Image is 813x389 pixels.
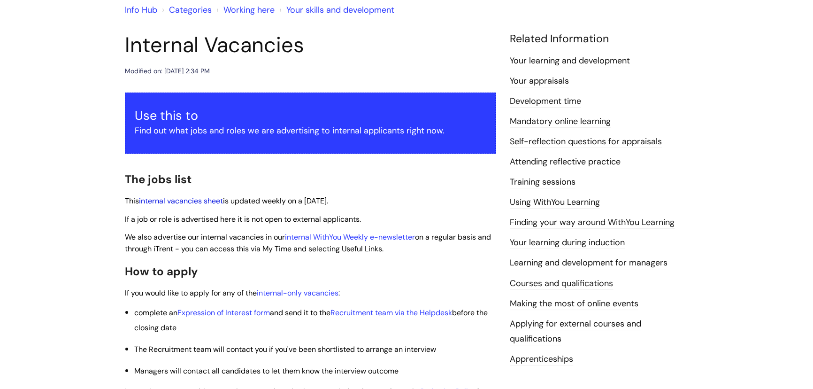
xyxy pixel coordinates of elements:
span: complete an [134,308,177,318]
a: Applying for external courses and qualifications [510,318,641,345]
a: Working here [223,4,275,16]
a: Your skills and development [286,4,394,16]
span: If you would like to apply for any of the : [125,288,340,298]
a: Categories [169,4,212,16]
a: Training sessions [510,176,575,188]
li: Working here [214,2,275,17]
a: Your appraisals [510,75,569,87]
span: The jobs list [125,172,192,187]
h3: Use this to [135,108,486,123]
span: losing date [138,323,176,333]
li: Solution home [160,2,212,17]
a: internal-only vacancies [257,288,338,298]
a: Using WithYou Learning [510,196,600,209]
a: Your learning and development [510,55,630,67]
span: We also advertise our internal vacancies in our on a regular basis and through iTrent - you can a... [125,232,491,254]
div: Modified on: [DATE] 2:34 PM [125,65,210,77]
span: The Recruitment team will contact you if you've been shortlisted to arrange an interview [134,344,436,354]
a: Mandatory online learning [510,116,611,128]
a: Info Hub [125,4,157,16]
span: Managers will contact all candidates to let them know the interview outcome [134,366,399,376]
a: Learning and development for managers [510,257,667,269]
span: How to apply [125,264,198,279]
a: Finding your way around WithYou Learning [510,217,675,229]
a: Development time [510,95,581,108]
a: Making the most of online events [510,298,638,310]
span: and send it to the before the c [134,308,488,333]
li: Your skills and development [277,2,394,17]
a: internal WithYou Weekly e-newsletter [285,232,415,242]
a: Recruitment team via the Helpdesk [330,308,452,318]
span: This is updated weekly on a [DATE]. [125,196,328,206]
a: Courses and qualifications [510,278,613,290]
span: If a job or role is advertised here it is not open to external applicants. [125,214,361,224]
a: Attending reflective practice [510,156,621,168]
a: Your learning during induction [510,237,625,249]
a: Apprenticeships [510,353,573,366]
a: internal vacancies sheet [139,196,223,206]
h1: Internal Vacancies [125,32,496,58]
a: Expression of Interest form [177,308,270,318]
p: Find out what jobs and roles we are advertising to internal applicants right now. [135,123,486,138]
a: Self-reflection questions for appraisals [510,136,662,148]
h4: Related Information [510,32,688,46]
